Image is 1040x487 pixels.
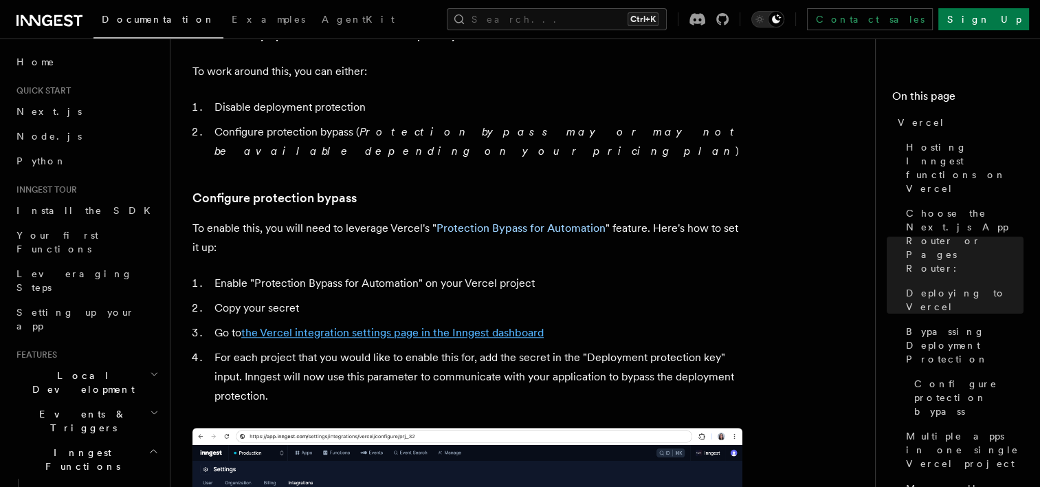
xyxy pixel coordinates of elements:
[906,206,1024,275] span: Choose the Next.js App Router or Pages Router:
[11,198,162,223] a: Install the SDK
[210,348,742,406] li: For each project that you would like to enable this for, add the secret in the "Deployment protec...
[11,402,162,440] button: Events & Triggers
[11,124,162,149] a: Node.js
[900,319,1024,371] a: Bypassing Deployment Protection
[16,55,55,69] span: Home
[900,135,1024,201] a: Hosting Inngest functions on Vercel
[900,424,1024,476] a: Multiple apps in one single Vercel project
[11,349,57,360] span: Features
[16,155,67,166] span: Python
[93,4,223,39] a: Documentation
[322,14,395,25] span: AgentKit
[11,363,162,402] button: Local Development
[16,307,135,332] span: Setting up your app
[892,110,1024,135] a: Vercel
[938,8,1029,30] a: Sign Up
[11,50,162,74] a: Home
[210,122,742,161] li: Configure protection bypass ( )
[16,268,133,293] span: Leveraging Steps
[914,377,1024,418] span: Configure protection bypass
[102,14,215,25] span: Documentation
[192,219,742,257] p: To enable this, you will need to leverage Vercel's " " feature. Here's how to set it up:
[11,446,148,473] span: Inngest Functions
[892,88,1024,110] h4: On this page
[210,98,742,117] li: Disable deployment protection
[192,62,742,81] p: To work around this, you can either:
[906,286,1024,314] span: Deploying to Vercel
[11,407,150,435] span: Events & Triggers
[192,188,357,208] a: Configure protection bypass
[241,326,544,339] a: the Vercel integration settings page in the Inngest dashboard
[906,429,1024,470] span: Multiple apps in one single Vercel project
[210,323,742,343] li: Go to
[591,29,697,42] a: branch environments
[898,116,945,129] span: Vercel
[906,140,1024,195] span: Hosting Inngest functions on Vercel
[223,4,313,37] a: Examples
[232,14,305,25] span: Examples
[313,4,403,37] a: AgentKit
[447,8,667,30] button: Search...Ctrl+K
[16,205,159,216] span: Install the SDK
[16,106,82,117] span: Next.js
[11,149,162,173] a: Python
[214,29,529,42] strong: "Only preview deployments"
[214,125,740,158] em: Protection bypass may or may not be available depending on your pricing plan
[628,12,659,26] kbd: Ctrl+K
[11,369,150,396] span: Local Development
[909,371,1024,424] a: Configure protection bypass
[16,230,98,255] span: Your first Functions
[11,184,77,195] span: Inngest tour
[210,299,742,318] li: Copy your secret
[900,201,1024,281] a: Choose the Next.js App Router or Pages Router:
[11,261,162,300] a: Leveraging Steps
[11,85,71,96] span: Quick start
[11,440,162,479] button: Inngest Functions
[900,281,1024,319] a: Deploying to Vercel
[16,131,82,142] span: Node.js
[210,274,742,293] li: Enable "Protection Bypass for Automation" on your Vercel project
[11,300,162,338] a: Setting up your app
[751,11,784,28] button: Toggle dark mode
[906,325,1024,366] span: Bypassing Deployment Protection
[11,223,162,261] a: Your first Functions
[436,221,606,235] a: Protection Bypass for Automation
[807,8,933,30] a: Contact sales
[11,99,162,124] a: Next.js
